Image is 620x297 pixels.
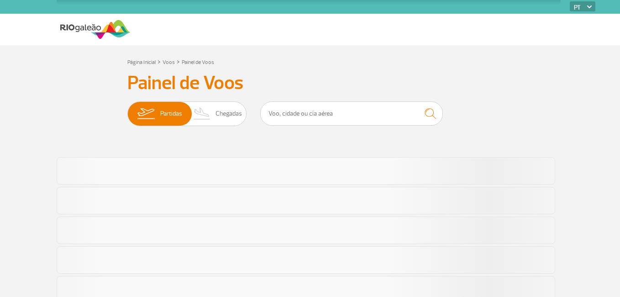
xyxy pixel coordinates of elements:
a: Voos [163,59,175,66]
input: Voo, cidade ou cia aérea [260,101,443,126]
a: Painel de Voos [182,59,214,66]
a: Página Inicial [127,59,156,66]
span: Partidas [160,102,182,126]
a: > [177,56,180,67]
h3: Painel de Voos [127,72,493,95]
span: Chegadas [215,102,242,126]
img: slider-embarque [131,102,160,126]
img: slider-desembarque [189,102,215,126]
a: > [158,56,161,67]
